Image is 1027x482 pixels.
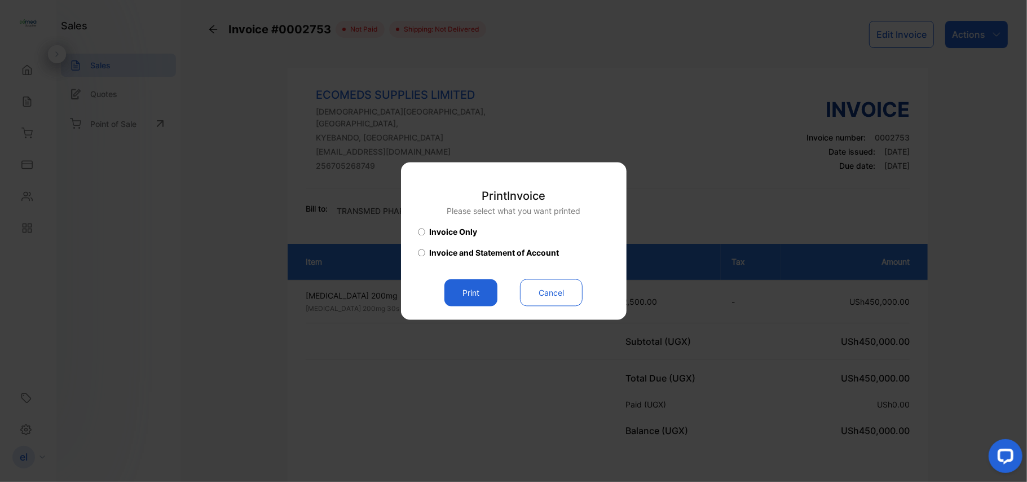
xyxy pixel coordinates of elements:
[980,435,1027,482] iframe: LiveChat chat widget
[430,226,478,238] span: Invoice Only
[447,188,580,205] p: Print Invoice
[430,247,559,259] span: Invoice and Statement of Account
[444,279,497,306] button: Print
[520,279,583,306] button: Cancel
[447,205,580,217] p: Please select what you want printed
